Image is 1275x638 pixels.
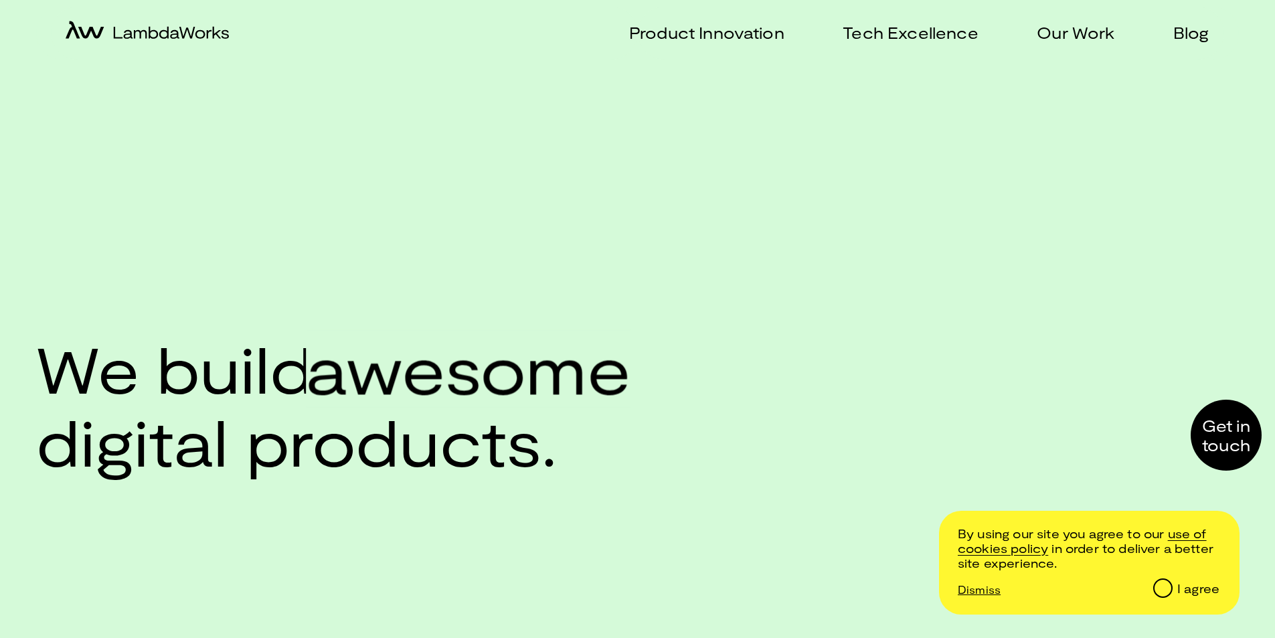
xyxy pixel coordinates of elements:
[1037,23,1114,42] p: Our Work
[827,23,978,42] a: Tech Excellence
[958,527,1219,570] p: By using our site you agree to our in order to deliver a better site experience.
[66,21,229,44] a: home-icon
[306,331,630,407] span: awesome
[629,23,784,42] p: Product Innovation
[1021,23,1114,42] a: Our Work
[958,583,1001,596] p: Dismiss
[613,23,784,42] a: Product Innovation
[843,23,978,42] p: Tech Excellence
[36,332,622,477] h1: We build digital products.
[1173,23,1209,42] p: Blog
[1157,23,1209,42] a: Blog
[1177,582,1219,596] div: I agree
[958,526,1207,556] a: /cookie-and-privacy-policy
